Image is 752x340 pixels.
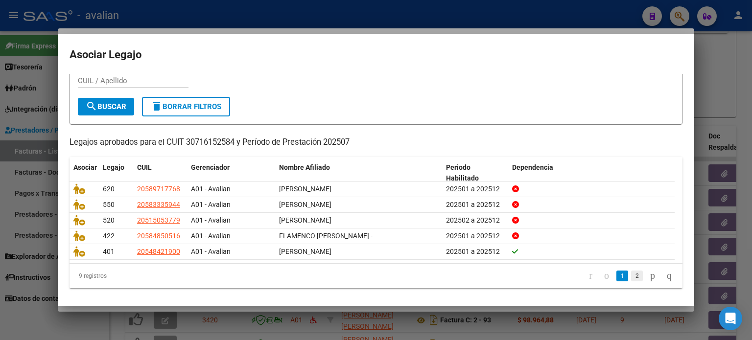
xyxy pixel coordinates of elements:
span: 401 [103,248,115,255]
h2: Asociar Legajo [70,45,682,64]
p: Legajos aprobados para el CUIT 30716152584 y Período de Prestación 202507 [70,136,682,149]
datatable-header-cell: Dependencia [508,157,675,189]
li: page 2 [630,268,644,284]
span: 20589717768 [137,185,180,193]
span: FLAMENCO SOSA DANTE - [279,232,373,240]
div: 202501 a 202512 [446,246,504,257]
span: 520 [103,216,115,224]
div: 202501 a 202512 [446,183,504,195]
span: Dependencia [512,163,553,171]
span: Legajo [103,163,124,171]
button: Borrar Filtros [142,97,230,116]
span: A01 - Avalian [191,248,231,255]
datatable-header-cell: Periodo Habilitado [442,157,508,189]
span: CUIL [137,163,152,171]
datatable-header-cell: Nombre Afiliado [275,157,442,189]
div: 9 registros [70,264,190,288]
span: 20515053779 [137,216,180,224]
span: GILL FEDERICO JOSE [279,248,331,255]
span: 620 [103,185,115,193]
span: A01 - Avalian [191,216,231,224]
span: FERRARI AUGUSTO [279,201,331,208]
span: IOCCO BENICIO ANTONIO [279,185,331,193]
span: 20584850516 [137,232,180,240]
a: go to first page [585,271,597,281]
a: go to next page [646,271,659,281]
span: 422 [103,232,115,240]
button: Buscar [78,98,134,115]
mat-icon: delete [151,100,163,112]
span: A01 - Avalian [191,185,231,193]
a: go to last page [662,271,676,281]
li: page 1 [615,268,630,284]
span: 20548421900 [137,248,180,255]
span: 20583335944 [137,201,180,208]
datatable-header-cell: Asociar [70,157,99,189]
datatable-header-cell: Legajo [99,157,133,189]
a: 2 [631,271,643,281]
datatable-header-cell: CUIL [133,157,187,189]
div: 202501 a 202512 [446,199,504,210]
div: 202502 a 202512 [446,215,504,226]
span: Borrar Filtros [151,102,221,111]
span: Periodo Habilitado [446,163,479,182]
div: Open Intercom Messenger [719,307,742,330]
span: A01 - Avalian [191,201,231,208]
span: Nombre Afiliado [279,163,330,171]
span: Asociar [73,163,97,171]
span: GALLO LUCIO MARTIN [279,216,331,224]
span: A01 - Avalian [191,232,231,240]
mat-icon: search [86,100,97,112]
div: 202501 a 202512 [446,230,504,242]
a: go to previous page [600,271,613,281]
a: 1 [616,271,628,281]
span: 550 [103,201,115,208]
span: Buscar [86,102,126,111]
span: Gerenciador [191,163,230,171]
datatable-header-cell: Gerenciador [187,157,275,189]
